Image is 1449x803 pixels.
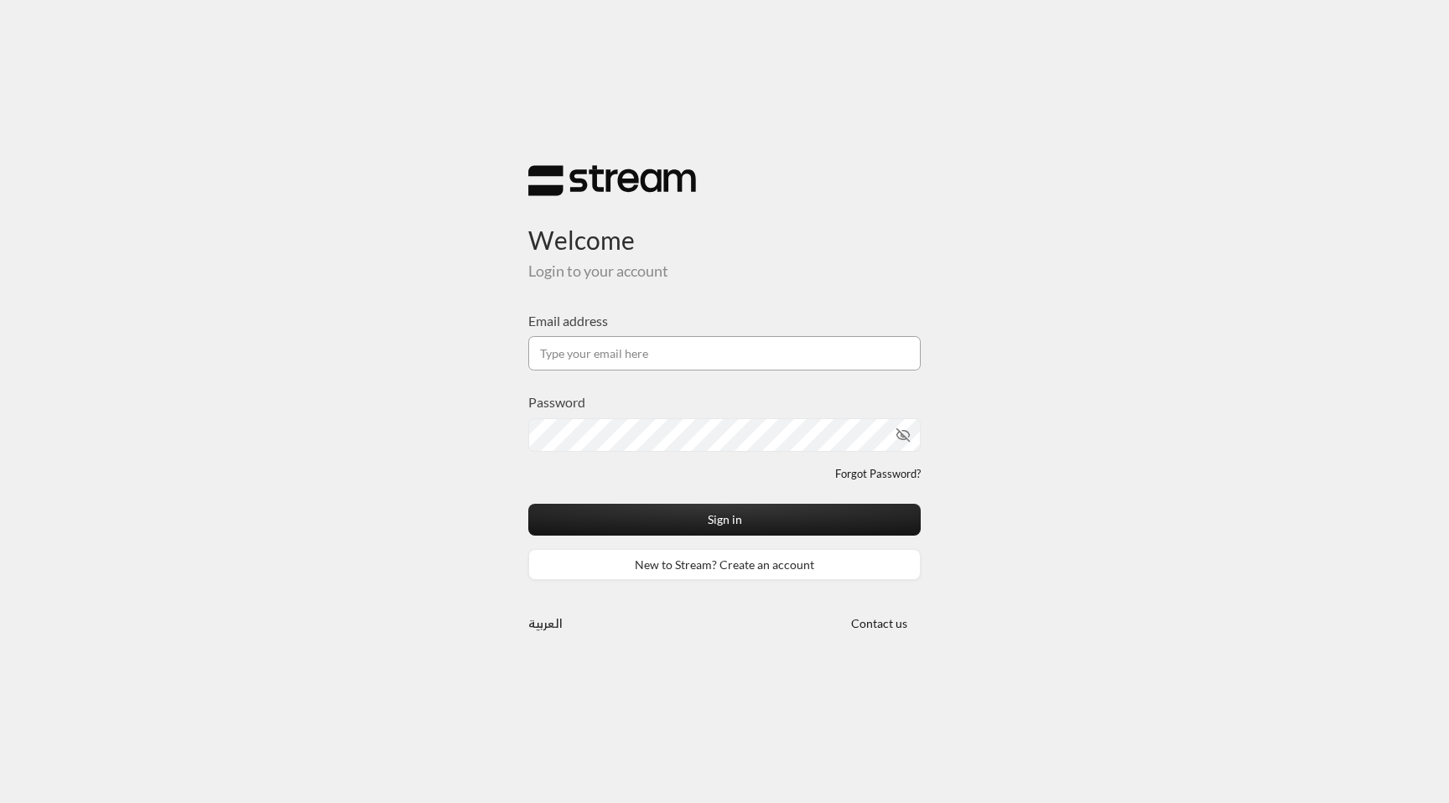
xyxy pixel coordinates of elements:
[528,608,563,639] a: العربية
[528,197,921,255] h3: Welcome
[528,392,585,412] label: Password
[889,421,917,449] button: toggle password visibility
[528,549,921,580] a: New to Stream? Create an account
[837,608,921,639] button: Contact us
[837,616,921,630] a: Contact us
[528,336,921,370] input: Type your email here
[835,466,921,483] a: Forgot Password?
[528,311,608,331] label: Email address
[528,504,921,535] button: Sign in
[528,262,921,281] h5: Login to your account
[528,164,696,197] img: Stream Logo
